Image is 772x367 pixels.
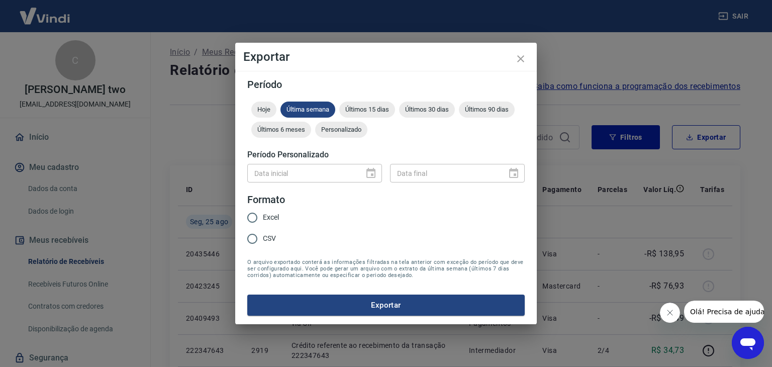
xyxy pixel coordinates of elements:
span: Personalizado [315,126,367,133]
div: Últimos 30 dias [399,102,455,118]
iframe: Mensagem da empresa [684,301,764,323]
span: O arquivo exportado conterá as informações filtradas na tela anterior com exceção do período que ... [247,259,525,279]
h4: Exportar [243,51,529,63]
button: close [509,47,533,71]
button: Exportar [247,295,525,316]
div: Personalizado [315,122,367,138]
iframe: Botão para abrir a janela de mensagens [732,327,764,359]
input: DD/MM/YYYY [247,164,357,182]
span: Última semana [280,106,335,113]
span: Excel [263,212,279,223]
div: Última semana [280,102,335,118]
span: CSV [263,233,276,244]
input: DD/MM/YYYY [390,164,500,182]
div: Últimos 6 meses [251,122,311,138]
span: Últimos 15 dias [339,106,395,113]
span: Olá! Precisa de ajuda? [6,7,84,15]
iframe: Fechar mensagem [660,303,680,323]
div: Últimos 90 dias [459,102,515,118]
div: Hoje [251,102,276,118]
span: Últimos 6 meses [251,126,311,133]
legend: Formato [247,193,285,207]
div: Últimos 15 dias [339,102,395,118]
span: Últimos 90 dias [459,106,515,113]
h5: Período [247,79,525,89]
h5: Período Personalizado [247,150,525,160]
span: Últimos 30 dias [399,106,455,113]
span: Hoje [251,106,276,113]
